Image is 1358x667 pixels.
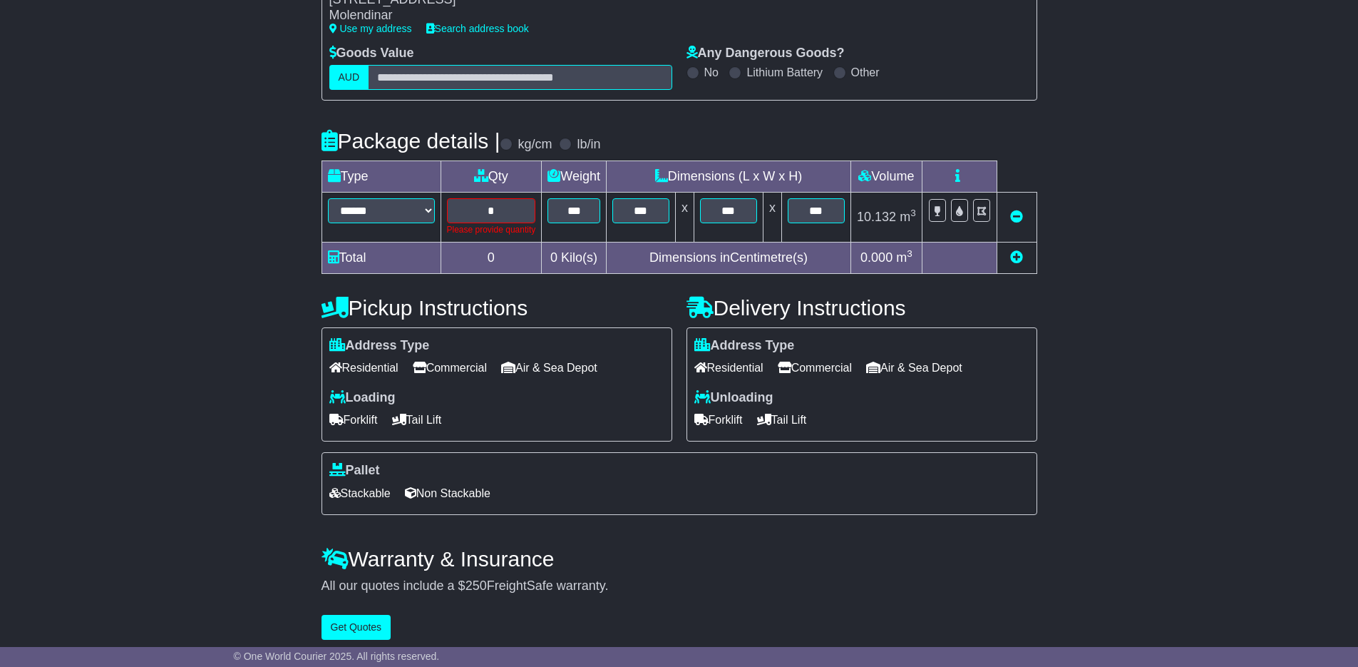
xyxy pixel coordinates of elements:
a: Remove this item [1010,210,1023,224]
td: Volume [850,161,922,192]
label: lb/in [577,137,600,153]
td: Dimensions in Centimetre(s) [606,242,850,273]
span: Air & Sea Depot [866,357,962,379]
td: x [763,192,781,242]
span: Forklift [694,409,743,431]
span: m [896,250,912,265]
span: Residential [329,357,398,379]
a: Use my address [329,23,412,34]
td: Dimensions (L x W x H) [606,161,850,192]
label: kg/cm [518,137,552,153]
span: Tail Lift [757,409,807,431]
span: 0.000 [860,250,893,265]
label: Unloading [694,390,773,406]
label: Pallet [329,463,380,479]
span: © One World Courier 2025. All rights reserved. [234,651,440,662]
h4: Package details | [322,129,500,153]
span: Commercial [778,357,852,379]
div: Please provide quantity [447,223,536,236]
label: Goods Value [329,46,414,61]
div: All our quotes include a $ FreightSafe warranty. [322,579,1037,594]
a: Search address book [426,23,529,34]
label: Any Dangerous Goods? [686,46,845,61]
label: Loading [329,390,396,406]
h4: Warranty & Insurance [322,547,1037,571]
td: 0 [441,242,542,273]
td: Type [322,161,441,192]
label: Address Type [329,338,430,354]
sup: 3 [910,208,916,218]
td: x [675,192,694,242]
span: Non Stackable [405,482,490,504]
div: Molendinar [329,8,646,24]
a: Add new item [1010,250,1023,265]
h4: Pickup Instructions [322,296,672,320]
label: Lithium Battery [746,66,823,79]
label: AUD [329,65,369,90]
span: Forklift [329,409,378,431]
span: 10.132 [857,210,896,224]
td: Kilo(s) [542,242,607,273]
label: Other [851,66,880,79]
h4: Delivery Instructions [686,296,1037,320]
span: 250 [465,579,487,593]
span: Stackable [329,482,391,504]
span: m [900,210,916,224]
span: 0 [550,250,557,265]
label: Address Type [694,338,795,354]
span: Tail Lift [392,409,442,431]
td: Weight [542,161,607,192]
span: Air & Sea Depot [501,357,597,379]
span: Commercial [413,357,487,379]
button: Get Quotes [322,615,391,640]
span: Residential [694,357,763,379]
td: Qty [441,161,542,192]
label: No [704,66,719,79]
sup: 3 [907,248,912,259]
td: Total [322,242,441,273]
